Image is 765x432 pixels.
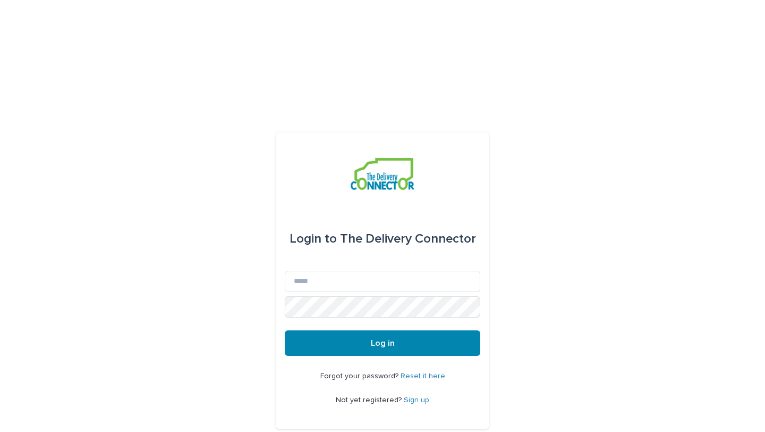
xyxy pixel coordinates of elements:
[401,372,445,380] a: Reset it here
[404,396,429,404] a: Sign up
[371,339,395,347] span: Log in
[320,372,401,380] span: Forgot your password?
[351,158,414,190] img: aCWQmA6OSGG0Kwt8cj3c
[285,330,480,356] button: Log in
[290,232,337,245] span: Login to
[336,396,404,404] span: Not yet registered?
[290,224,476,254] div: The Delivery Connector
